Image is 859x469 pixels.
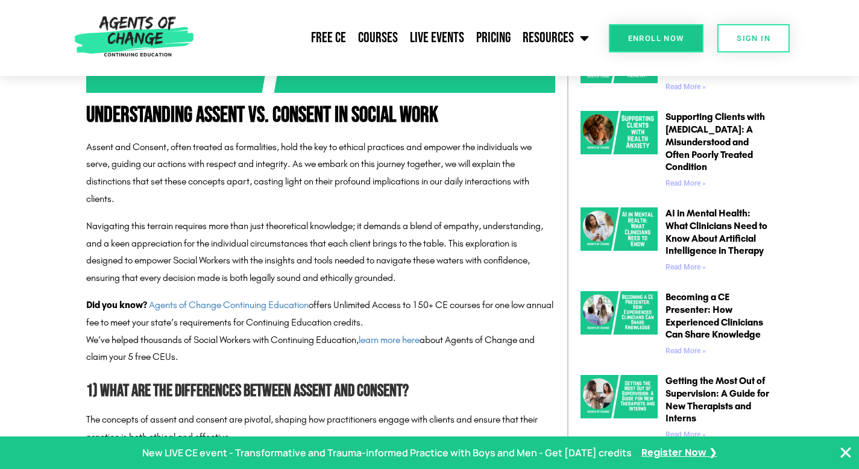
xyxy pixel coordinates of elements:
[665,291,763,340] a: Becoming a CE Presenter: How Experienced Clinicians Can Share Knowledge
[839,445,853,460] button: Close Banner
[581,291,658,360] a: Becoming a CE Presenter How Experienced Clinicians Can Share Knowledge
[305,23,352,53] a: Free CE
[581,111,658,154] img: Health Anxiety A Misunderstood and Often Poorly Treated Condition
[404,23,470,53] a: Live Events
[641,444,717,462] a: Register Now ❯
[665,207,767,256] a: AI in Mental Health: What Clinicians Need to Know About Artificial Intelligence in Therapy
[581,111,658,192] a: Health Anxiety A Misunderstood and Often Poorly Treated Condition
[665,263,706,271] a: Read more about AI in Mental Health: What Clinicians Need to Know About Artificial Intelligence i...
[581,291,658,335] img: Becoming a CE Presenter How Experienced Clinicians Can Share Knowledge
[665,347,706,355] a: Read more about Becoming a CE Presenter: How Experienced Clinicians Can Share Knowledge
[86,332,555,367] p: We’ve helped thousands of Social Workers with Continuing Education, about Agents of Change and cl...
[665,375,769,424] a: Getting the Most Out of Supervision: A Guide for New Therapists and Interns
[86,297,555,332] p: offers Unlimited Access to 150+ CE courses for one low annual fee to meet your state’s requiremen...
[609,24,703,52] a: Enroll Now
[628,34,684,42] span: Enroll Now
[581,207,658,251] img: AI in Mental Health What Clinicians Need to Know
[665,111,765,172] a: Supporting Clients with [MEDICAL_DATA]: A Misunderstood and Often Poorly Treated Condition
[665,179,706,187] a: Read more about Supporting Clients with Health Anxiety: A Misunderstood and Often Poorly Treated ...
[86,378,555,405] h2: 1) What are the Differences Between Assent and Consent?
[352,23,404,53] a: Courses
[86,218,555,287] p: Navigating this terrain requires more than just theoretical knowledge; it demands a blend of empa...
[86,139,555,208] p: Assent and Consent, often treated as formalities, hold the key to ethical practices and empower t...
[517,23,595,53] a: Resources
[581,207,658,276] a: AI in Mental Health What Clinicians Need to Know
[470,23,517,53] a: Pricing
[359,334,420,345] a: learn more here
[149,299,309,310] a: Agents of Change Continuing Education
[717,24,790,52] a: SIGN IN
[665,40,766,77] a: What are [MEDICAL_DATA] Tests in Mental Health?
[86,299,147,310] strong: Did you know?
[665,83,706,91] a: Read more about What are Emotional Detachment Tests in Mental Health?
[86,105,555,127] h1: Understanding Assent vs. Consent in Social Work
[737,34,770,42] span: SIGN IN
[142,444,632,462] p: New LIVE CE event - Transformative and Trauma-informed Practice with Boys and Men - Get [DATE] cr...
[581,375,658,418] img: Getting the Most Out of Supervision A Guide for New Therapists and Interns
[581,375,658,444] a: Getting the Most Out of Supervision A Guide for New Therapists and Interns
[199,23,595,53] nav: Menu
[665,430,706,439] a: Read more about Getting the Most Out of Supervision: A Guide for New Therapists and Interns
[86,411,555,446] p: The concepts of assent and consent are pivotal, shaping how practitioners engage with clients and...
